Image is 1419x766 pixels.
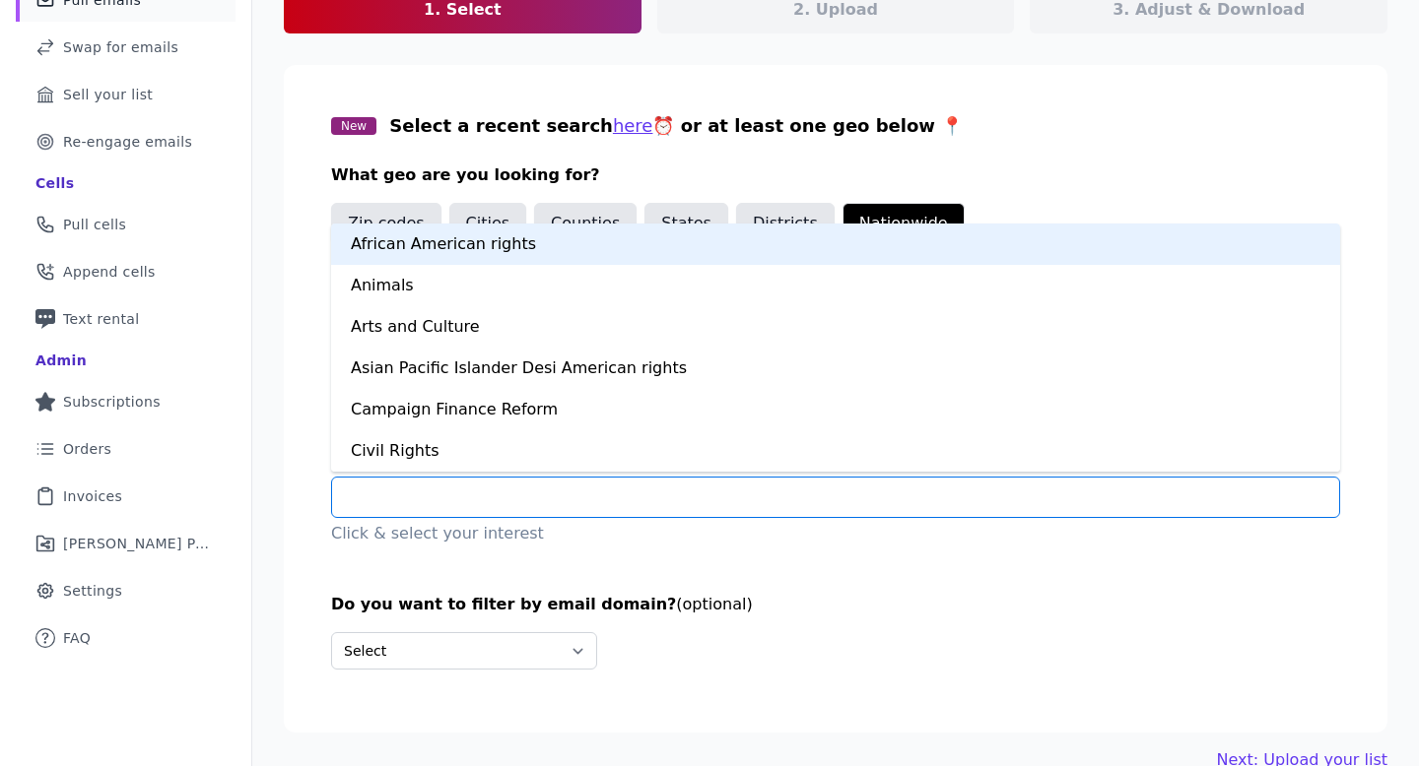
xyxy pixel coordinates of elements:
span: New [331,117,376,135]
span: (optional) [676,595,752,613]
span: Do you want to filter by email domain? [331,595,676,613]
button: Cities [449,203,527,244]
span: FAQ [63,628,91,648]
a: Subscriptions [16,380,236,423]
button: Zip codes [331,203,441,244]
p: Click & select your interest [331,522,1340,545]
span: Select a recent search ⏰ or at least one geo below 📍 [389,115,963,136]
div: Arts and Culture [331,306,1340,348]
a: FAQ [16,616,236,660]
span: Sell your list [63,85,153,104]
span: Swap for emails [63,37,178,57]
div: Cells [35,173,74,193]
a: Swap for emails [16,26,236,69]
span: Pull cells [63,215,126,234]
a: Pull cells [16,203,236,246]
button: Counties [534,203,637,244]
a: Sell your list [16,73,236,116]
div: Admin [35,351,87,370]
button: here [613,112,653,140]
a: Invoices [16,475,236,518]
span: [PERSON_NAME] Performance [63,534,212,553]
a: Settings [16,569,236,612]
div: Asian Pacific Islander Desi American rights [331,348,1340,389]
button: Nationwide [843,203,965,244]
a: Append cells [16,250,236,293]
div: Animals [331,265,1340,306]
span: Settings [63,581,122,601]
a: Orders [16,427,236,471]
button: Districts [736,203,835,244]
a: Re-engage emails [16,120,236,163]
button: States [644,203,728,244]
span: Text rental [63,309,140,329]
a: [PERSON_NAME] Performance [16,522,236,565]
span: Invoices [63,486,122,506]
div: Civil Rights [331,430,1340,472]
a: Text rental [16,297,236,341]
span: Append cells [63,262,156,282]
div: African American rights [331,223,1340,265]
span: Re-engage emails [63,132,192,152]
h3: What geo are you looking for? [331,163,1340,187]
span: Orders [63,439,111,459]
div: Campaign Finance Reform [331,389,1340,430]
span: Subscriptions [63,392,161,412]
